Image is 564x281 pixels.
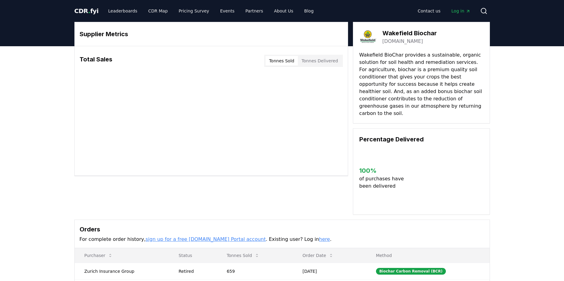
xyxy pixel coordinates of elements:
a: sign up for a free [DOMAIN_NAME] Portal account [145,236,266,242]
span: CDR fyi [74,7,99,15]
h3: Orders [80,225,485,234]
a: Contact us [413,5,445,16]
h3: Percentage Delivered [359,135,484,144]
img: Wakefield Biochar-logo [359,28,376,45]
h3: Total Sales [80,55,112,67]
div: Biochar Carbon Removal (BCR) [376,268,446,275]
a: CDR Map [143,5,173,16]
button: Tonnes Sold [222,249,264,262]
button: Tonnes Delivered [298,56,342,66]
p: Wakefield BioChar provides a sustainable, organic solution for soil health and remediation servic... [359,51,484,117]
a: Partners [241,5,268,16]
div: Retired [179,268,212,274]
p: of purchases have been delivered [359,175,409,190]
a: Log in [446,5,475,16]
a: About Us [269,5,298,16]
button: Tonnes Sold [265,56,298,66]
td: 659 [217,263,293,279]
a: Events [215,5,239,16]
span: Log in [451,8,470,14]
a: here [319,236,330,242]
p: Status [174,252,212,258]
h3: Wakefield Biochar [382,29,437,38]
nav: Main [413,5,475,16]
nav: Main [103,5,318,16]
a: CDR.fyi [74,7,99,15]
h3: Supplier Metrics [80,29,343,39]
p: For complete order history, . Existing user? Log in . [80,236,485,243]
button: Order Date [298,249,338,262]
a: Pricing Survey [174,5,214,16]
p: Method [371,252,485,258]
td: Zurich Insurance Group [75,263,169,279]
a: Leaderboards [103,5,142,16]
h3: 100 % [359,166,409,175]
a: Blog [299,5,319,16]
span: . [88,7,90,15]
button: Purchaser [80,249,118,262]
td: [DATE] [293,263,366,279]
a: [DOMAIN_NAME] [382,38,423,45]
